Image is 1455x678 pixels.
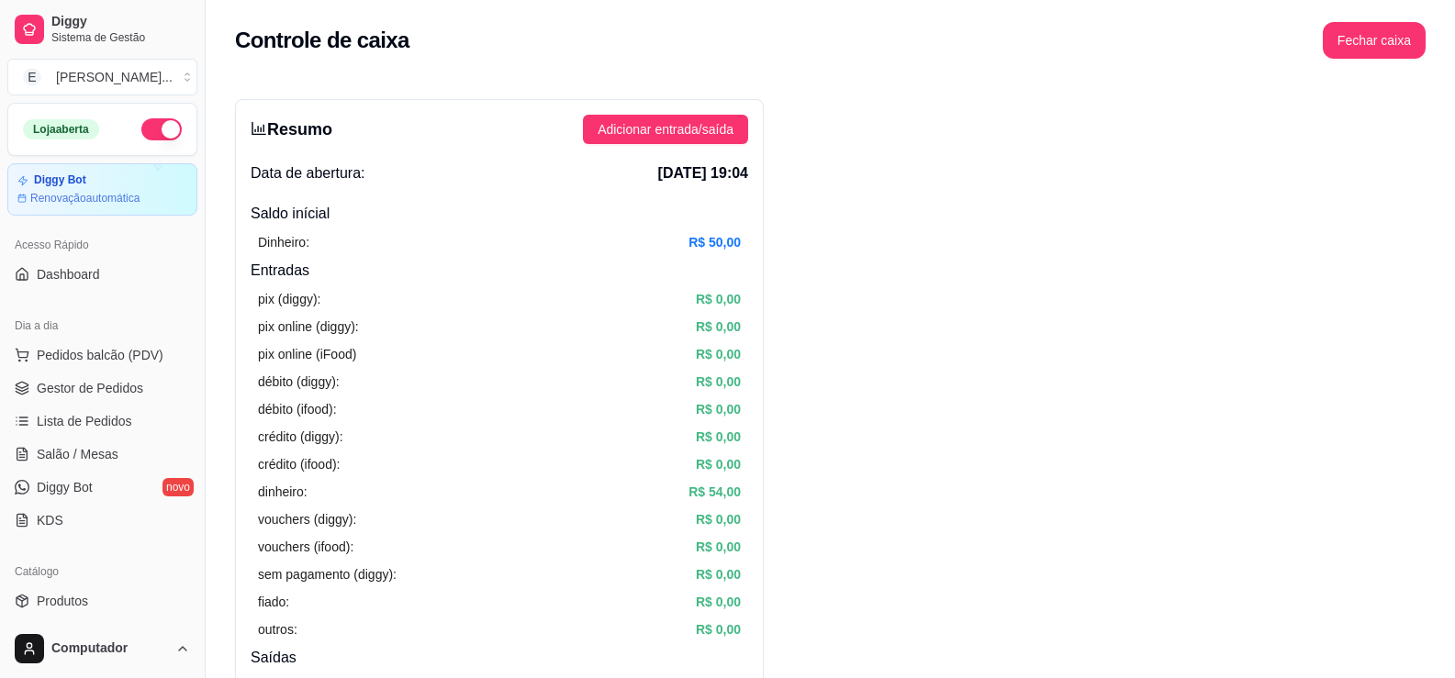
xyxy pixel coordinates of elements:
article: débito (ifood): [258,399,337,419]
span: Diggy Bot [37,478,93,496]
button: Select a team [7,59,197,95]
article: débito (diggy): [258,372,340,392]
span: Dashboard [37,265,100,283]
span: E [23,68,41,86]
article: sem pagamento (diggy): [258,564,397,584]
span: bar-chart [251,120,267,137]
span: Sistema de Gestão [51,30,190,45]
span: [DATE] 19:04 [658,162,748,184]
button: Pedidos balcão (PDV) [7,340,197,370]
article: R$ 0,00 [696,289,741,309]
h4: Entradas [251,260,748,282]
div: [PERSON_NAME] ... [56,68,173,86]
article: pix online (diggy): [258,317,359,337]
article: R$ 0,00 [696,537,741,557]
article: R$ 0,00 [696,399,741,419]
h2: Controle de caixa [235,26,409,55]
a: KDS [7,506,197,535]
a: Gestor de Pedidos [7,373,197,403]
h4: Saídas [251,647,748,669]
span: Adicionar entrada/saída [598,119,733,139]
article: fiado: [258,592,289,612]
span: Computador [51,640,168,657]
article: dinheiro: [258,482,308,502]
article: pix online (iFood) [258,344,356,364]
div: Dia a dia [7,311,197,340]
span: Produtos [37,592,88,610]
h3: Resumo [251,117,332,142]
div: Loja aberta [23,119,99,139]
article: R$ 54,00 [688,482,741,502]
article: Renovação automática [30,191,140,206]
article: R$ 0,00 [696,427,741,447]
button: Adicionar entrada/saída [583,115,748,144]
article: Dinheiro: [258,232,309,252]
article: R$ 0,00 [696,619,741,639]
span: Diggy [51,14,190,30]
article: crédito (ifood): [258,454,340,474]
a: Dashboard [7,260,197,289]
span: Gestor de Pedidos [37,379,143,397]
article: R$ 0,00 [696,317,741,337]
article: vouchers (ifood): [258,537,353,557]
article: Diggy Bot [34,173,86,187]
a: Lista de Pedidos [7,406,197,436]
article: crédito (diggy): [258,427,343,447]
button: Alterar Status [141,118,182,140]
article: R$ 0,00 [696,509,741,529]
a: Salão / Mesas [7,439,197,469]
article: R$ 50,00 [688,232,741,252]
h4: Saldo inícial [251,203,748,225]
article: outros: [258,619,297,639]
article: R$ 0,00 [696,592,741,612]
article: R$ 0,00 [696,564,741,584]
a: DiggySistema de Gestão [7,7,197,51]
article: R$ 0,00 [696,344,741,364]
button: Fechar caixa [1323,22,1426,59]
a: Produtos [7,586,197,616]
span: Lista de Pedidos [37,412,132,430]
a: Diggy Botnovo [7,472,197,502]
span: Pedidos balcão (PDV) [37,346,163,364]
a: Diggy BotRenovaçãoautomática [7,163,197,216]
span: Salão / Mesas [37,445,118,463]
div: Acesso Rápido [7,230,197,260]
article: R$ 0,00 [696,454,741,474]
article: vouchers (diggy): [258,509,356,529]
button: Computador [7,627,197,671]
span: Data de abertura: [251,162,365,184]
article: R$ 0,00 [696,372,741,392]
span: KDS [37,511,63,529]
div: Catálogo [7,557,197,586]
article: pix (diggy): [258,289,320,309]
